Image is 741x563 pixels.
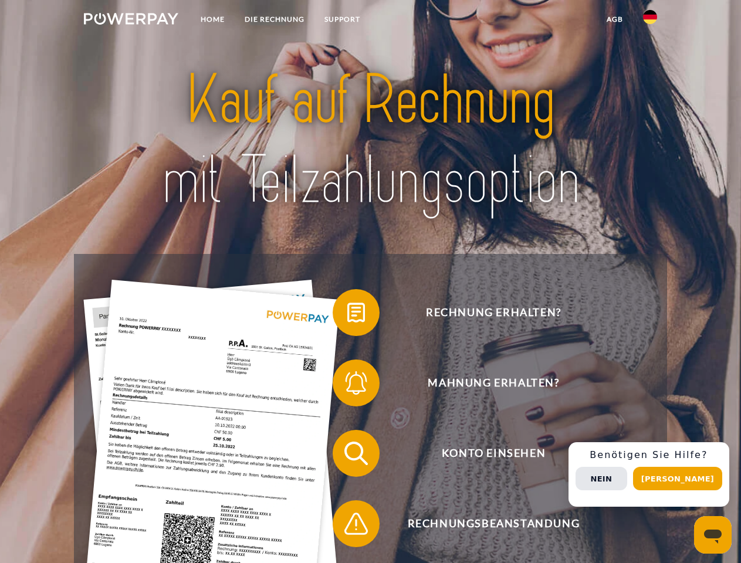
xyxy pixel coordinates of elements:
span: Mahnung erhalten? [350,359,637,406]
button: Rechnungsbeanstandung [333,500,638,547]
img: de [643,10,657,24]
a: DIE RECHNUNG [235,9,314,30]
a: agb [597,9,633,30]
img: qb_search.svg [341,439,371,468]
button: Rechnung erhalten? [333,289,638,336]
a: SUPPORT [314,9,370,30]
img: title-powerpay_de.svg [112,56,629,225]
span: Rechnung erhalten? [350,289,637,336]
iframe: Schaltfläche zum Öffnen des Messaging-Fensters [694,516,732,554]
button: Nein [576,467,627,490]
img: qb_bell.svg [341,368,371,398]
img: qb_bill.svg [341,298,371,327]
span: Konto einsehen [350,430,637,477]
img: logo-powerpay-white.svg [84,13,178,25]
span: Rechnungsbeanstandung [350,500,637,547]
div: Schnellhilfe [569,442,729,507]
h3: Benötigen Sie Hilfe? [576,449,722,461]
img: qb_warning.svg [341,509,371,538]
button: Konto einsehen [333,430,638,477]
button: [PERSON_NAME] [633,467,722,490]
button: Mahnung erhalten? [333,359,638,406]
a: Home [191,9,235,30]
